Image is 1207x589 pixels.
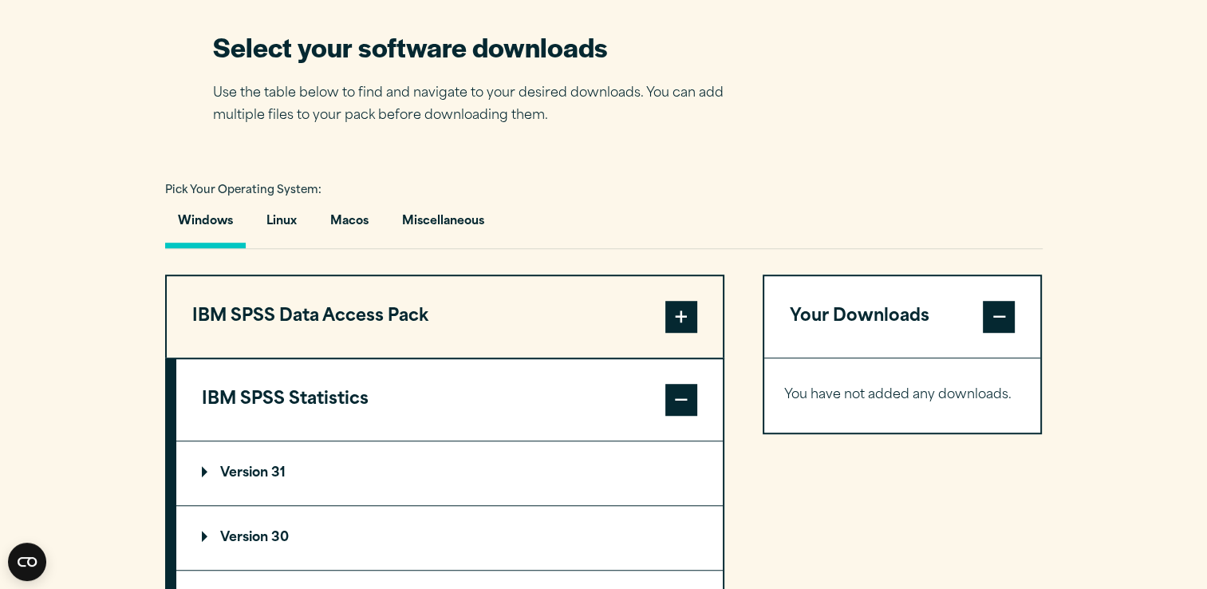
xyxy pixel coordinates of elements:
[254,203,310,248] button: Linux
[167,276,723,358] button: IBM SPSS Data Access Pack
[176,506,723,570] summary: Version 30
[8,543,46,581] button: Open CMP widget
[165,203,246,248] button: Windows
[784,384,1021,407] p: You have not added any downloads.
[213,82,747,128] p: Use the table below to find and navigate to your desired downloads. You can add multiple files to...
[389,203,497,248] button: Miscellaneous
[213,29,747,65] h2: Select your software downloads
[165,185,321,196] span: Pick Your Operating System:
[318,203,381,248] button: Macos
[764,358,1041,433] div: Your Downloads
[764,276,1041,358] button: Your Downloads
[176,359,723,441] button: IBM SPSS Statistics
[202,467,286,480] p: Version 31
[202,532,289,544] p: Version 30
[176,441,723,505] summary: Version 31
